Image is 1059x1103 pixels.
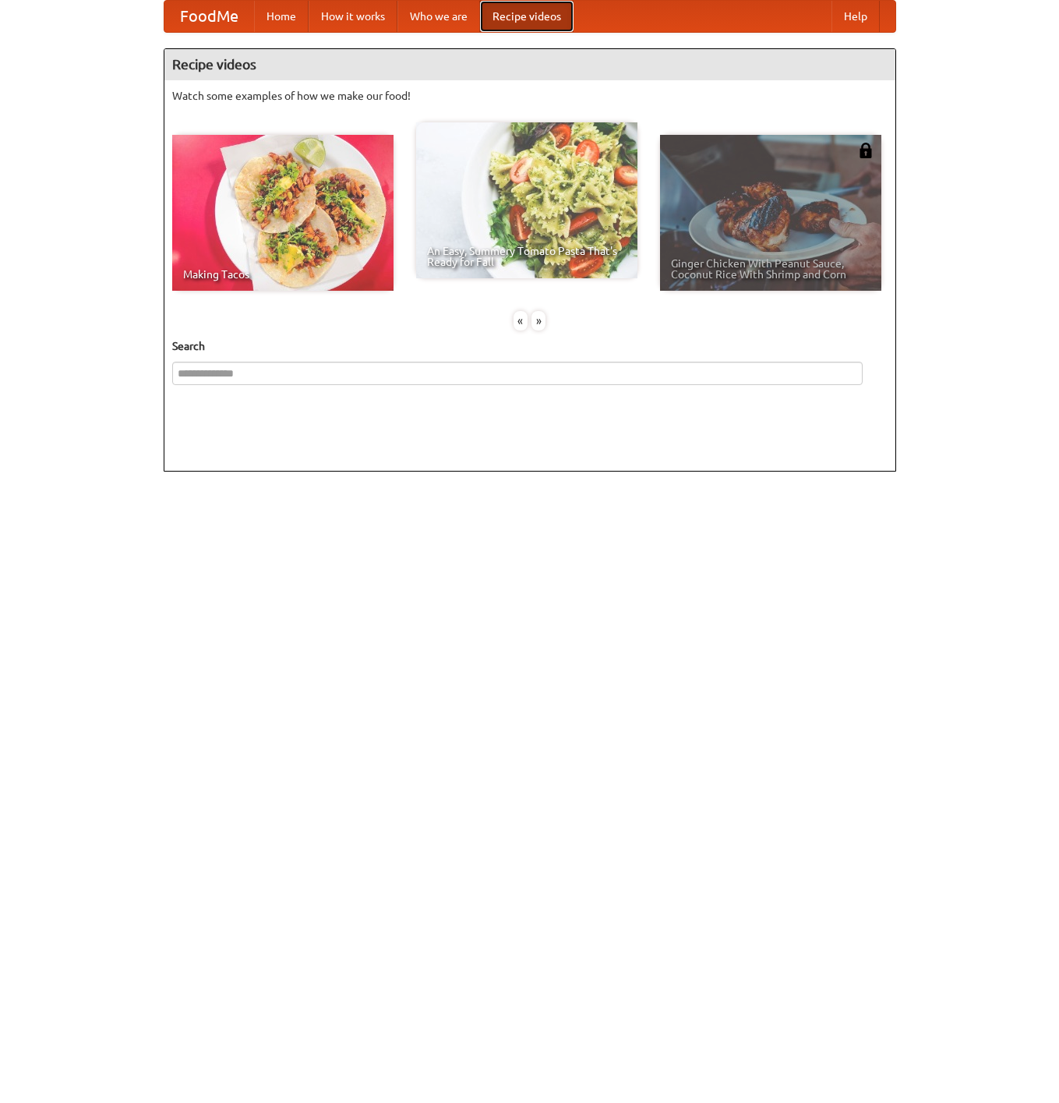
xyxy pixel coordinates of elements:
a: Help [831,1,880,32]
div: « [514,311,528,331]
a: An Easy, Summery Tomato Pasta That's Ready for Fall [416,122,637,278]
a: Recipe videos [480,1,574,32]
div: » [531,311,545,331]
span: Making Tacos [183,269,383,280]
a: Who we are [397,1,480,32]
a: How it works [309,1,397,32]
h4: Recipe videos [164,49,895,80]
img: 483408.png [858,143,874,158]
p: Watch some examples of how we make our food! [172,88,888,104]
a: Home [254,1,309,32]
span: An Easy, Summery Tomato Pasta That's Ready for Fall [427,246,627,267]
a: Making Tacos [172,135,394,291]
a: FoodMe [164,1,254,32]
h5: Search [172,338,888,354]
